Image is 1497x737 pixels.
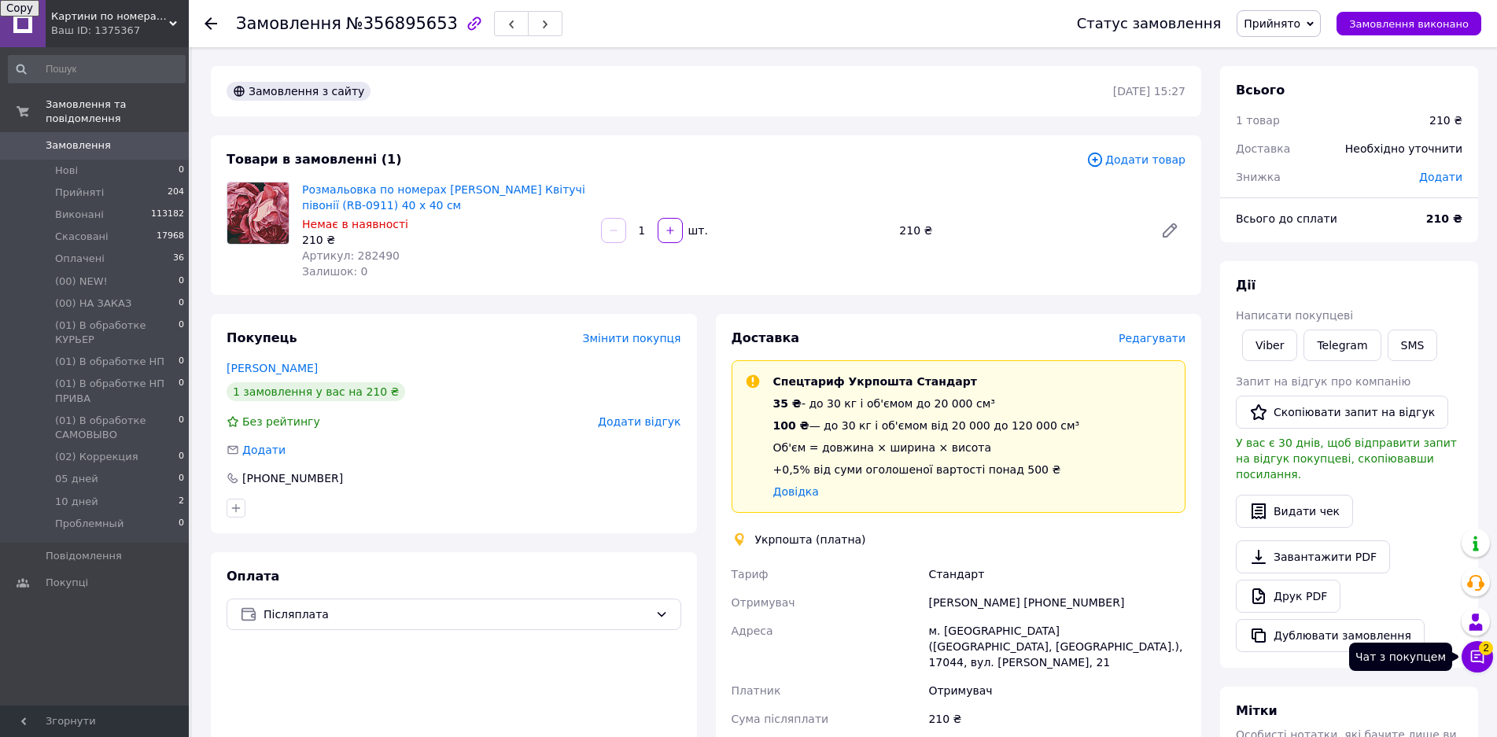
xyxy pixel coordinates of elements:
span: Всього до сплати [1236,212,1337,225]
a: Друк PDF [1236,580,1340,613]
span: Змінити покупця [583,332,681,345]
span: Оплата [227,569,279,584]
span: Замовлення [46,138,111,153]
input: Пошук [8,55,186,83]
button: Дублювати замовлення [1236,619,1425,652]
span: Скасовані [55,230,109,244]
div: [PERSON_NAME] [PHONE_NUMBER] [925,588,1189,617]
span: Замовлення [236,14,341,33]
span: Всього [1236,83,1285,98]
span: Запит на відгук про компанію [1236,375,1410,388]
span: Спецтариф Укрпошта Стандарт [773,375,977,388]
div: [PHONE_NUMBER] [241,470,345,486]
span: Товари в замовленні (1) [227,152,402,167]
div: 1 замовлення у вас на 210 ₴ [227,382,405,401]
span: (00) NEW! [55,275,108,289]
span: 17968 [157,230,184,244]
span: Платник [732,684,781,697]
span: 1 товар [1236,114,1280,127]
div: Укрпошта (платна) [751,532,870,547]
span: Немає в наявності [302,218,408,230]
span: Артикул: 282490 [302,249,400,262]
div: Об'єм = довжина × ширина × висота [773,440,1080,455]
div: Повернутися назад [205,16,217,31]
a: Довідка [773,485,819,498]
div: 210 ₴ [1429,112,1462,128]
span: 0 [179,414,184,442]
button: Чат з покупцем2 [1462,641,1493,673]
span: (00) НА ЗАКАЗ [55,297,131,311]
b: 210 ₴ [1426,212,1462,225]
span: Картини по номерам, розмальовки по цифрам [51,9,169,24]
span: №356895653 [346,14,458,33]
div: м. [GEOGRAPHIC_DATA] ([GEOGRAPHIC_DATA], [GEOGRAPHIC_DATA].), 17044, вул. [PERSON_NAME], 21 [925,617,1189,676]
span: Оплачені [55,252,105,266]
span: Дії [1236,278,1255,293]
span: У вас є 30 днів, щоб відправити запит на відгук покупцеві, скопіювавши посилання. [1236,437,1457,481]
span: Залишок: 0 [302,265,368,278]
span: Післяплата [264,606,649,623]
span: 0 [179,377,184,405]
span: Сума післяплати [732,713,829,725]
span: (01) В обработке САМОВЫВО [55,414,179,442]
span: Покупець [227,330,297,345]
span: 10 дней [55,495,98,509]
span: 0 [179,355,184,369]
div: Отримувач [925,676,1189,705]
div: 210 ₴ [893,219,1148,241]
button: SMS [1388,330,1438,361]
a: [PERSON_NAME] [227,362,318,374]
span: Без рейтингу [242,415,320,428]
span: 113182 [151,208,184,222]
div: Замовлення з сайту [227,82,371,101]
span: (01) В обработке КУРЬЕР [55,319,179,347]
span: Замовлення виконано [1349,18,1469,30]
span: (01) В обработке НП ПРИВА [55,377,179,405]
div: 210 ₴ [925,705,1189,733]
a: Telegram [1303,330,1381,361]
span: Додати товар [1086,151,1185,168]
div: 210 ₴ [302,232,588,248]
div: - до 30 кг і об'ємом до 20 000 см³ [773,396,1080,411]
span: Мітки [1236,703,1278,718]
span: 35 ₴ [773,397,802,410]
a: Розмальовка по номерах [PERSON_NAME] Квітучі півонії (RB-0911) 40 х 40 см [302,183,585,212]
div: Ваш ID: 1375367 [51,24,189,38]
button: Видати чек [1236,495,1353,528]
span: Знижка [1236,171,1281,183]
span: Отримувач [732,596,795,609]
span: 2 [179,495,184,509]
span: Тариф [732,568,769,580]
div: шт. [684,223,710,238]
div: Стандарт [925,560,1189,588]
a: Viber [1242,330,1297,361]
span: 36 [173,252,184,266]
div: +0,5% від суми оголошеної вартості понад 500 ₴ [773,462,1080,477]
span: Нові [55,164,78,178]
span: 0 [179,517,184,531]
button: Замовлення виконано [1337,12,1481,35]
span: Додати відгук [598,415,680,428]
span: 0 [179,472,184,486]
div: Чат з покупцем [1349,643,1452,671]
span: Адреса [732,625,773,637]
span: 204 [168,186,184,200]
span: Написати покупцеві [1236,309,1353,322]
div: — до 30 кг і об'ємом від 20 000 до 120 000 см³ [773,418,1080,433]
span: Виконані [55,208,104,222]
span: 100 ₴ [773,419,809,432]
span: 2 [1479,641,1493,655]
span: Прийняті [55,186,104,200]
span: Покупці [46,576,88,590]
span: Редагувати [1119,332,1185,345]
span: (02) Коррекция [55,450,138,464]
span: Додати [1419,171,1462,183]
a: Редагувати [1154,215,1185,246]
span: 0 [179,275,184,289]
span: 0 [179,450,184,464]
span: 0 [179,297,184,311]
span: (01) В обработке НП [55,355,164,369]
button: Скопіювати запит на відгук [1236,396,1448,429]
span: 0 [179,164,184,178]
img: Розмальовка по номерах Riviera Blanca Квітучі півонії (RB-0911) 40 х 40 см [227,182,289,244]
